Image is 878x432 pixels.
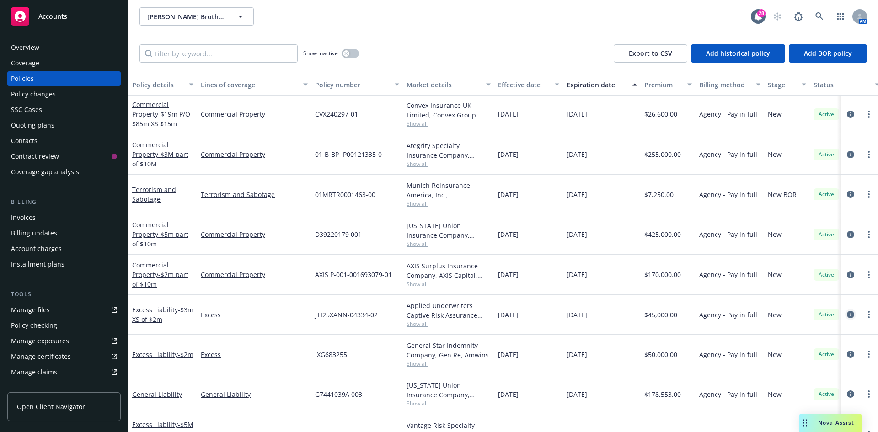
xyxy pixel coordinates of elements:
[845,189,856,200] a: circleInformation
[567,149,587,159] span: [DATE]
[641,74,696,96] button: Premium
[699,149,757,159] span: Agency - Pay in full
[132,110,190,128] span: - $19m P/O $85m XS $15m
[132,230,188,248] span: - $5m part of $10m
[407,341,491,360] div: General Star Indemnity Company, Gen Re, Amwins
[132,80,183,90] div: Policy details
[644,109,677,119] span: $26,600.00
[7,365,121,379] a: Manage claims
[644,149,681,159] span: $255,000.00
[817,271,835,279] span: Active
[407,160,491,168] span: Show all
[11,133,37,148] div: Contacts
[699,310,757,320] span: Agency - Pay in full
[863,389,874,400] a: more
[11,102,42,117] div: SSC Cases
[7,241,121,256] a: Account charges
[699,190,757,199] span: Agency - Pay in full
[7,257,121,272] a: Installment plans
[11,40,39,55] div: Overview
[845,109,856,120] a: circleInformation
[831,7,850,26] a: Switch app
[11,118,54,133] div: Quoting plans
[407,200,491,208] span: Show all
[7,165,121,179] a: Coverage gap analysis
[139,44,298,63] input: Filter by keyword...
[407,240,491,248] span: Show all
[7,133,121,148] a: Contacts
[11,165,79,179] div: Coverage gap analysis
[768,109,782,119] span: New
[494,74,563,96] button: Effective date
[498,80,549,90] div: Effective date
[315,270,392,279] span: AXIS P-001-001693079-01
[863,269,874,280] a: more
[303,49,338,57] span: Show inactive
[7,303,121,317] a: Manage files
[845,229,856,240] a: circleInformation
[11,318,57,333] div: Policy checking
[11,226,57,240] div: Billing updates
[11,210,36,225] div: Invoices
[128,74,197,96] button: Policy details
[614,44,687,63] button: Export to CSV
[407,301,491,320] div: Applied Underwriters Captive Risk Assurance Company, Inc., Applied Underwriters, Amwins
[804,49,852,58] span: Add BOR policy
[768,229,782,239] span: New
[407,141,491,160] div: Ategrity Specialty Insurance Company, Ategrity Specialty Insurance Company, Amwins
[407,380,491,400] div: [US_STATE] Union Insurance Company, Chubb Group, Amwins
[567,310,587,320] span: [DATE]
[132,390,182,399] a: General Liability
[11,71,34,86] div: Policies
[768,190,797,199] span: New BOR
[799,414,811,432] div: Drag to move
[7,226,121,240] a: Billing updates
[817,110,835,118] span: Active
[7,334,121,348] a: Manage exposures
[498,310,519,320] span: [DATE]
[498,149,519,159] span: [DATE]
[7,149,121,164] a: Contract review
[768,80,796,90] div: Stage
[644,350,677,359] span: $50,000.00
[407,360,491,368] span: Show all
[11,257,64,272] div: Installment plans
[11,87,56,101] div: Policy changes
[197,74,311,96] button: Lines of coverage
[644,229,681,239] span: $425,000.00
[567,229,587,239] span: [DATE]
[315,229,362,239] span: D39220179 001
[768,149,782,159] span: New
[644,80,682,90] div: Premium
[7,210,121,225] a: Invoices
[132,305,193,324] a: Excess Liability
[699,229,757,239] span: Agency - Pay in full
[789,44,867,63] button: Add BOR policy
[132,350,193,359] a: Excess Liability
[567,109,587,119] span: [DATE]
[863,349,874,360] a: more
[644,389,681,399] span: $178,553.00
[7,290,121,299] div: Tools
[407,221,491,240] div: [US_STATE] Union Insurance Company, Chubb Group, Amwins
[498,350,519,359] span: [DATE]
[818,419,854,427] span: Nova Assist
[7,102,121,117] a: SSC Cases
[768,7,787,26] a: Start snowing
[567,270,587,279] span: [DATE]
[201,310,308,320] a: Excess
[11,303,50,317] div: Manage files
[845,269,856,280] a: circleInformation
[768,270,782,279] span: New
[178,350,193,359] span: - $2m
[814,80,869,90] div: Status
[567,190,587,199] span: [DATE]
[817,190,835,198] span: Active
[407,400,491,407] span: Show all
[132,261,188,288] a: Commercial Property
[407,181,491,200] div: Munich Reinsurance America, Inc., [GEOGRAPHIC_DATA] Re, Amwins
[7,118,121,133] a: Quoting plans
[768,310,782,320] span: New
[11,56,39,70] div: Coverage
